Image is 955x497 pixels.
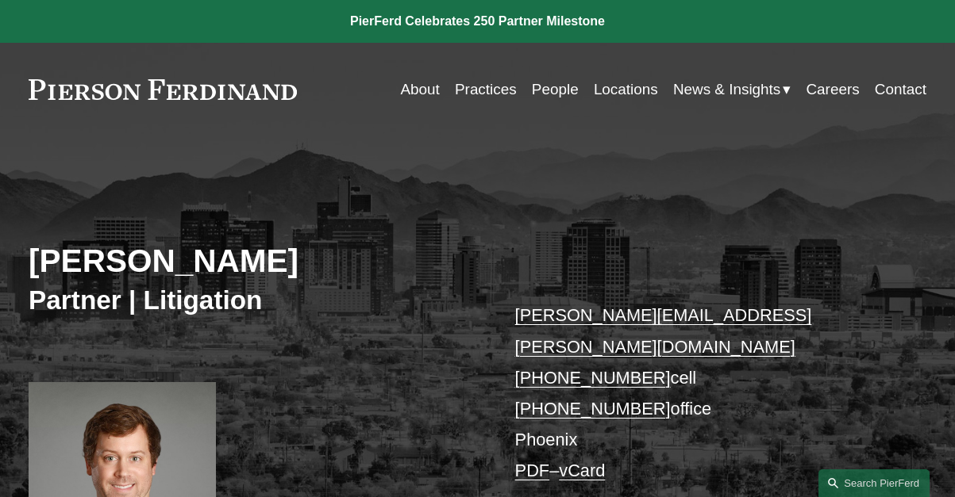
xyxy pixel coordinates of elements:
span: News & Insights [673,76,780,103]
a: vCard [559,461,605,480]
a: [PERSON_NAME][EMAIL_ADDRESS][PERSON_NAME][DOMAIN_NAME] [515,305,812,356]
a: [PHONE_NUMBER] [515,368,671,388]
a: About [400,75,439,105]
h3: Partner | Litigation [29,284,477,316]
a: Contact [875,75,926,105]
a: Search this site [818,469,930,497]
p: cell office Phoenix – [515,300,889,486]
h2: [PERSON_NAME] [29,242,477,281]
a: folder dropdown [673,75,791,105]
a: Practices [455,75,517,105]
a: People [532,75,579,105]
a: Locations [594,75,658,105]
a: Careers [806,75,859,105]
a: [PHONE_NUMBER] [515,399,671,419]
a: PDF [515,461,550,480]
